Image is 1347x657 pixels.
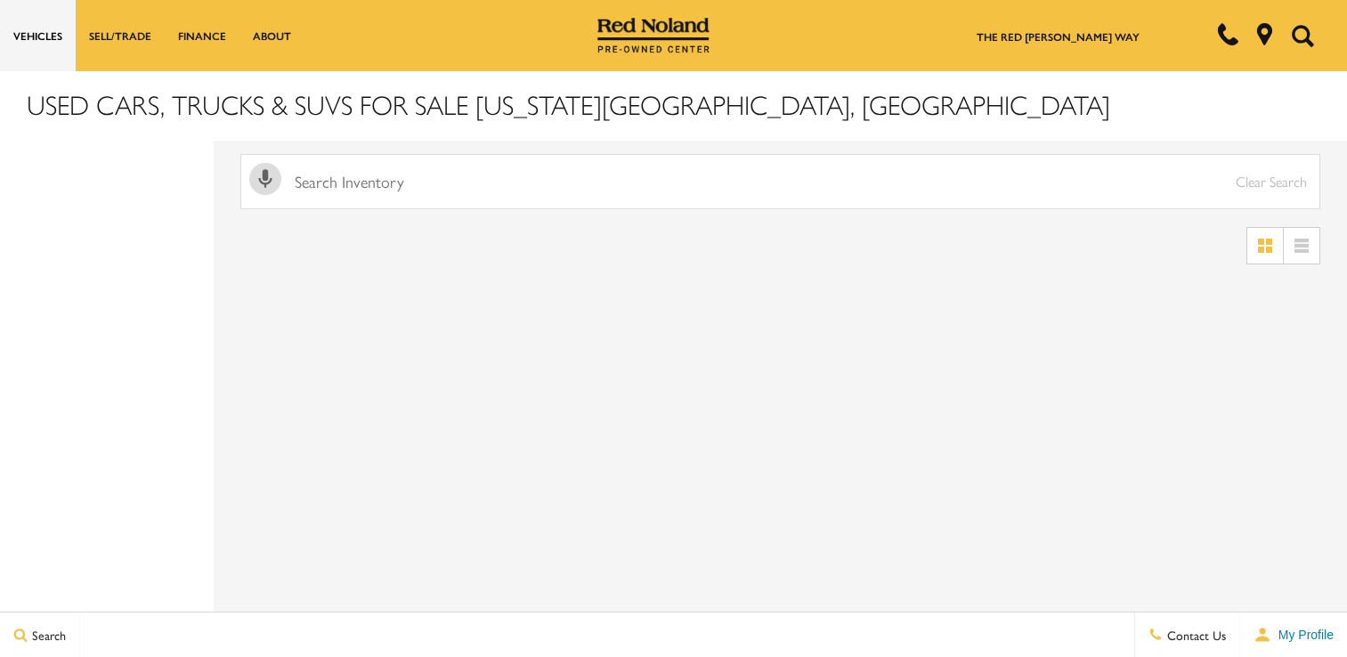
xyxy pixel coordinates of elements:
[240,154,1320,209] input: Search Inventory
[1240,612,1347,657] button: user-profile-menu
[1271,628,1334,642] span: My Profile
[1285,1,1320,70] button: Open the search field
[597,24,710,42] a: Red Noland Pre-Owned
[249,163,281,195] svg: Click to toggle on voice search
[1163,626,1226,644] span: Contact Us
[977,28,1140,45] a: The Red [PERSON_NAME] Way
[597,18,710,53] img: Red Noland Pre-Owned
[28,626,66,644] span: Search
